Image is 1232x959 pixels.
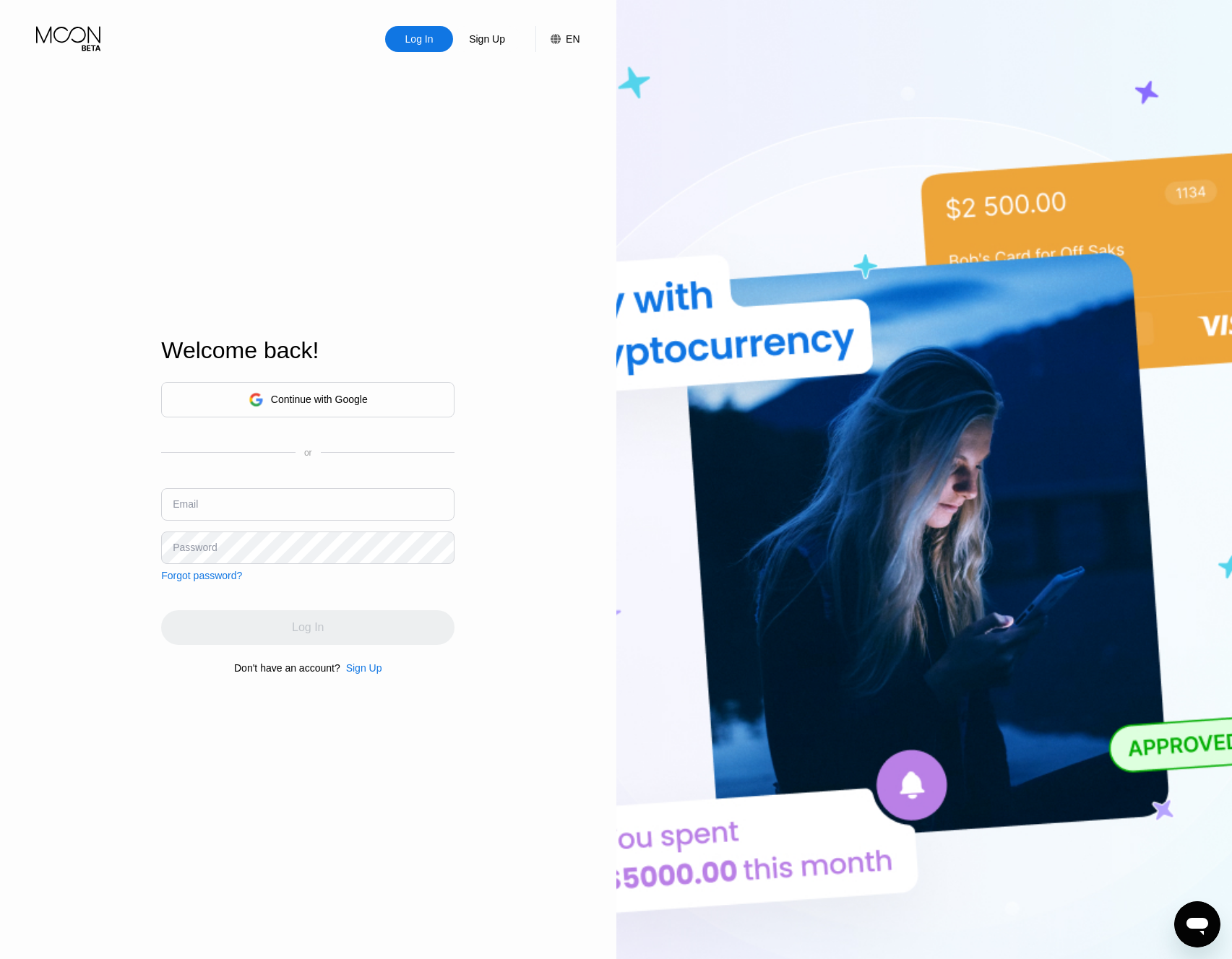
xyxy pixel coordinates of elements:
div: Sign Up [468,32,507,46]
div: Continue with Google [161,382,455,417]
div: Log In [404,32,435,46]
div: Email [173,498,198,510]
div: Sign Up [346,662,382,674]
div: Forgot password? [161,570,242,581]
div: Password [173,542,217,553]
div: Sign Up [340,662,382,674]
div: EN [535,26,580,52]
div: Continue with Google [271,394,368,405]
div: Don't have an account? [234,662,340,674]
div: Sign Up [453,26,521,52]
div: EN [566,33,580,45]
iframe: Button to launch messaging window [1174,901,1220,947]
div: Welcome back! [161,337,455,364]
div: Log In [385,26,453,52]
div: or [304,448,312,458]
